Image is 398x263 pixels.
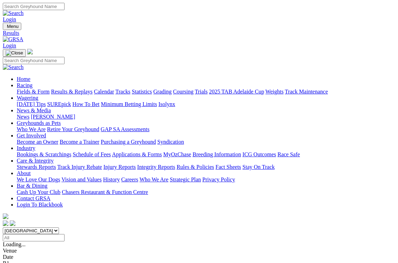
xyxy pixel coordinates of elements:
a: Trials [195,89,208,95]
a: Syndication [157,139,184,145]
div: Get Involved [17,139,395,145]
a: Applications & Forms [112,151,162,157]
a: Login To Blackbook [17,202,63,208]
a: News & Media [17,107,51,113]
img: GRSA [3,36,23,43]
a: Track Injury Rebate [57,164,102,170]
a: Become an Owner [17,139,58,145]
img: facebook.svg [3,220,8,226]
a: History [103,176,120,182]
a: Racing [17,82,32,88]
a: How To Bet [73,101,100,107]
a: Grading [153,89,172,95]
a: Integrity Reports [137,164,175,170]
img: logo-grsa-white.png [27,49,33,54]
img: logo-grsa-white.png [3,213,8,219]
a: Who We Are [140,176,168,182]
a: ICG Outcomes [242,151,276,157]
a: Fields & Form [17,89,50,95]
a: GAP SA Assessments [101,126,150,132]
img: Close [6,50,23,56]
a: Industry [17,145,35,151]
a: Wagering [17,95,38,101]
a: [PERSON_NAME] [31,114,75,120]
div: News & Media [17,114,395,120]
a: Coursing [173,89,194,95]
a: Fact Sheets [216,164,241,170]
a: Bar & Dining [17,183,47,189]
a: Contact GRSA [17,195,50,201]
a: Login [3,16,16,22]
img: twitter.svg [10,220,15,226]
a: Results [3,30,395,36]
a: Care & Integrity [17,158,54,164]
a: 2025 TAB Adelaide Cup [209,89,264,95]
a: Rules & Policies [177,164,214,170]
a: SUREpick [47,101,71,107]
a: News [17,114,29,120]
input: Select date [3,234,65,241]
div: Care & Integrity [17,164,395,170]
a: Chasers Restaurant & Function Centre [62,189,148,195]
a: Results & Replays [51,89,92,95]
span: Loading... [3,241,25,247]
button: Toggle navigation [3,23,21,30]
a: We Love Our Dogs [17,176,60,182]
input: Search [3,3,65,10]
a: Calendar [94,89,114,95]
a: Minimum Betting Limits [101,101,157,107]
a: [DATE] Tips [17,101,46,107]
span: Menu [7,24,18,29]
div: Racing [17,89,395,95]
img: Search [3,10,24,16]
a: Race Safe [277,151,300,157]
a: Home [17,76,30,82]
a: Who We Are [17,126,46,132]
a: Become a Trainer [60,139,99,145]
a: Schedule of Fees [73,151,111,157]
a: Cash Up Your Club [17,189,60,195]
div: About [17,176,395,183]
a: Login [3,43,16,48]
a: Track Maintenance [285,89,328,95]
a: About [17,170,31,176]
a: Breeding Information [193,151,241,157]
button: Toggle navigation [3,49,26,57]
a: Tracks [115,89,130,95]
a: Vision and Values [61,176,102,182]
a: MyOzChase [163,151,191,157]
a: Retire Your Greyhound [47,126,99,132]
input: Search [3,57,65,64]
a: Greyhounds as Pets [17,120,61,126]
a: Strategic Plan [170,176,201,182]
a: Stewards Reports [17,164,56,170]
div: Industry [17,151,395,158]
a: Get Involved [17,133,46,138]
div: Bar & Dining [17,189,395,195]
div: Greyhounds as Pets [17,126,395,133]
a: Injury Reports [103,164,136,170]
div: Date [3,254,395,260]
img: Search [3,64,24,70]
div: Venue [3,248,395,254]
a: Careers [121,176,138,182]
a: Weights [265,89,284,95]
a: Privacy Policy [202,176,235,182]
a: Stay On Track [242,164,275,170]
a: Statistics [132,89,152,95]
a: Isolynx [158,101,175,107]
div: Wagering [17,101,395,107]
a: Purchasing a Greyhound [101,139,156,145]
a: Bookings & Scratchings [17,151,71,157]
